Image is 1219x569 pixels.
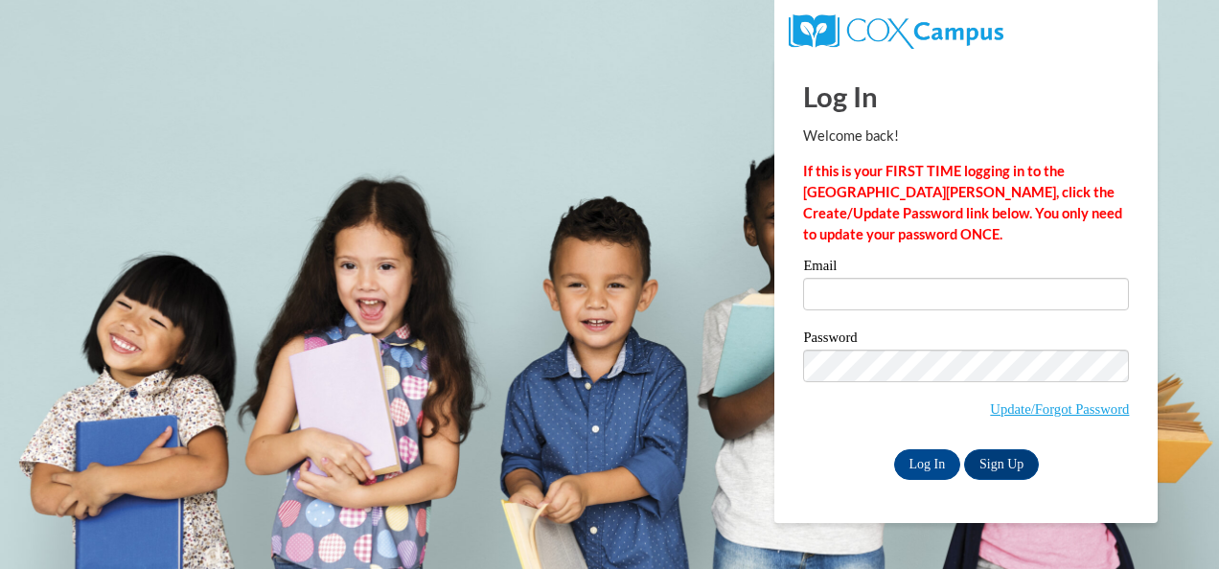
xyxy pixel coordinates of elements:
[964,449,1039,480] a: Sign Up
[990,401,1129,417] a: Update/Forgot Password
[803,77,1129,116] h1: Log In
[894,449,961,480] input: Log In
[803,125,1129,147] p: Welcome back!
[803,330,1129,350] label: Password
[803,259,1129,278] label: Email
[789,22,1002,38] a: COX Campus
[789,14,1002,49] img: COX Campus
[803,163,1122,242] strong: If this is your FIRST TIME logging in to the [GEOGRAPHIC_DATA][PERSON_NAME], click the Create/Upd...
